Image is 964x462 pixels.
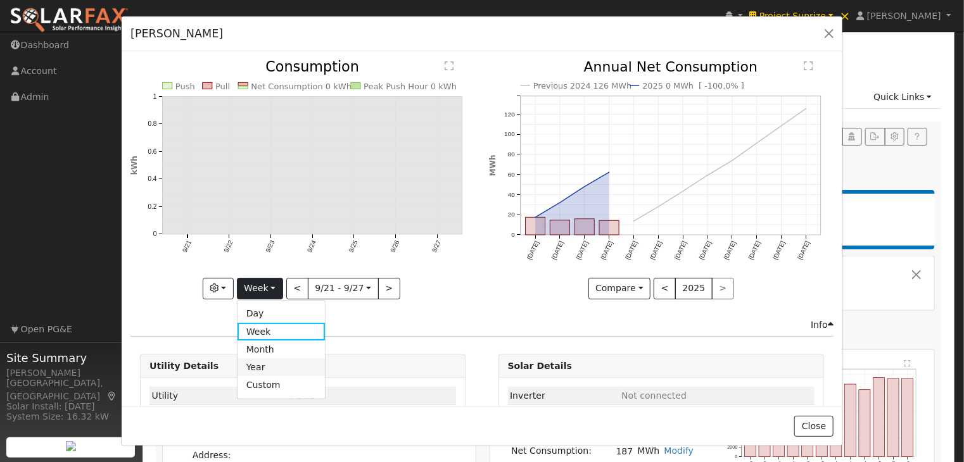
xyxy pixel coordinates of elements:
[238,376,326,394] a: Custom
[507,171,515,178] text: 60
[794,416,833,437] button: Close
[431,239,442,254] text: 9/27
[511,232,515,239] text: 0
[238,323,326,340] a: Week
[149,361,219,371] strong: Utility Details
[533,215,538,220] circle: onclick=""
[599,240,614,261] text: [DATE]
[673,240,688,261] text: [DATE]
[445,61,454,71] text: 
[306,239,317,254] text: 9/24
[621,390,687,401] span: ID: null, authorized: None
[153,93,157,100] text: 1
[550,240,564,261] text: [DATE]
[264,239,276,254] text: 9/23
[488,155,497,177] text: MWh
[642,81,744,91] text: 2025 0 MWh [ -100.0% ]
[723,240,737,261] text: [DATE]
[238,340,326,358] a: Month
[251,82,352,91] text: Net Consumption 0 kWh
[656,204,661,209] circle: onclick=""
[181,239,193,254] text: 9/21
[680,189,685,194] circle: onclick=""
[574,219,594,235] rect: onclick=""
[149,387,288,405] td: Utility
[504,111,515,118] text: 120
[654,278,676,299] button: <
[348,239,359,254] text: 9/25
[390,239,401,254] text: 9/26
[507,191,515,198] text: 40
[215,82,230,91] text: Pull
[508,387,619,405] td: Inverter
[364,82,457,91] text: Peak Push Hour 0 kWh
[148,176,157,183] text: 0.4
[286,278,308,299] button: <
[148,148,157,155] text: 0.6
[754,141,759,146] circle: onclick=""
[308,278,379,299] button: 9/21 - 9/27
[582,184,587,189] circle: onclick=""
[705,173,710,178] circle: onclick=""
[599,221,619,235] rect: onclick=""
[649,240,663,261] text: [DATE]
[747,240,762,261] text: [DATE]
[238,358,326,376] a: Year
[779,123,784,128] circle: onclick=""
[266,58,360,75] text: Consumption
[533,81,631,91] text: Previous 2024 126 MWh
[507,211,515,218] text: 20
[290,390,315,401] span: ID: null, authorized: 09/24/25
[504,131,515,138] text: 100
[223,239,234,254] text: 9/22
[507,151,515,158] text: 80
[378,278,400,299] button: >
[804,106,809,111] circle: onclick=""
[796,240,811,261] text: [DATE]
[148,203,157,210] text: 0.2
[583,59,758,75] text: Annual Net Consumption
[804,61,813,71] text: 
[557,201,562,206] circle: onclick=""
[607,170,612,175] circle: onclick=""
[574,240,589,261] text: [DATE]
[675,278,713,299] button: 2025
[153,231,157,238] text: 0
[526,240,540,261] text: [DATE]
[525,218,545,235] rect: onclick=""
[550,220,569,235] rect: onclick=""
[508,361,572,371] strong: Solar Details
[698,240,713,261] text: [DATE]
[811,318,834,332] div: Info
[148,121,157,128] text: 0.8
[130,156,139,175] text: kWh
[588,278,651,299] button: Compare
[130,25,223,42] h5: [PERSON_NAME]
[238,305,326,323] a: Day
[175,82,195,91] text: Push
[771,240,786,261] text: [DATE]
[631,219,636,224] circle: onclick=""
[237,278,283,299] button: Week
[730,158,735,163] circle: onclick=""
[624,240,638,261] text: [DATE]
